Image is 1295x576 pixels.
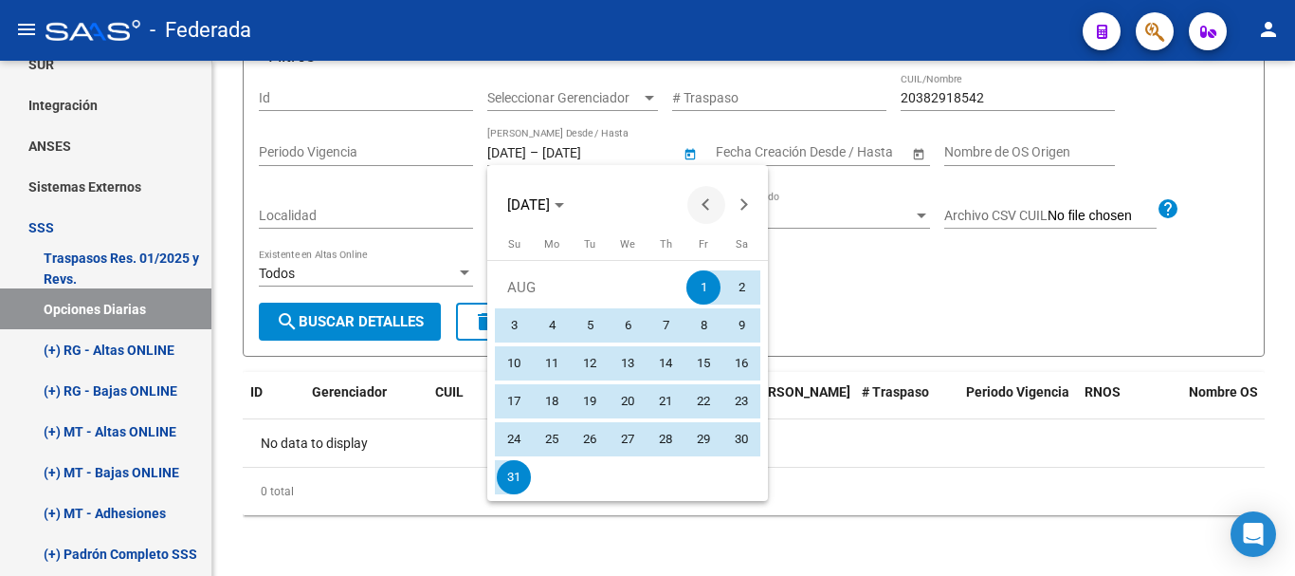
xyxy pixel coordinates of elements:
span: We [620,238,635,251]
button: August 16, 2025 [722,344,760,382]
span: 2 [724,270,758,305]
button: August 2, 2025 [722,269,760,307]
span: Mo [544,238,559,251]
span: Su [508,238,520,251]
button: August 3, 2025 [495,307,533,344]
span: Th [660,238,672,251]
span: 20 [611,384,645,418]
span: 24 [497,422,531,456]
span: 11 [535,346,569,381]
button: Previous month [687,186,725,224]
button: August 7, 2025 [647,307,684,344]
span: [DATE] [507,196,550,214]
span: 12 [573,346,607,381]
span: 6 [611,308,645,343]
span: 19 [573,384,607,418]
span: 27 [611,422,645,456]
button: August 1, 2025 [684,269,722,307]
span: 21 [648,384,683,418]
span: 25 [535,422,569,456]
button: August 30, 2025 [722,420,760,458]
button: August 5, 2025 [571,307,609,344]
span: 13 [611,346,645,381]
button: August 8, 2025 [684,307,722,344]
span: 7 [648,308,683,343]
button: August 14, 2025 [647,344,684,382]
span: 3 [497,308,531,343]
button: August 12, 2025 [571,344,609,382]
button: August 13, 2025 [609,344,647,382]
span: 28 [648,422,683,456]
span: 29 [686,422,720,456]
td: AUG [495,269,684,307]
button: August 9, 2025 [722,307,760,344]
button: August 15, 2025 [684,344,722,382]
span: Sa [736,238,748,251]
button: August 29, 2025 [684,420,722,458]
span: 22 [686,384,720,418]
button: August 17, 2025 [495,382,533,420]
span: Tu [584,238,595,251]
button: August 10, 2025 [495,344,533,382]
button: August 21, 2025 [647,382,684,420]
span: 8 [686,308,720,343]
span: 17 [497,384,531,418]
button: August 25, 2025 [533,420,571,458]
div: Open Intercom Messenger [1231,511,1276,557]
button: August 24, 2025 [495,420,533,458]
button: August 18, 2025 [533,382,571,420]
span: 26 [573,422,607,456]
span: 18 [535,384,569,418]
button: August 31, 2025 [495,458,533,496]
button: August 23, 2025 [722,382,760,420]
button: August 6, 2025 [609,307,647,344]
span: 23 [724,384,758,418]
button: August 20, 2025 [609,382,647,420]
button: Next month [725,186,763,224]
span: 14 [648,346,683,381]
span: 5 [573,308,607,343]
button: August 22, 2025 [684,382,722,420]
span: 15 [686,346,720,381]
span: 30 [724,422,758,456]
button: August 28, 2025 [647,420,684,458]
span: 16 [724,346,758,381]
span: 10 [497,346,531,381]
button: Choose month and year [500,188,572,222]
span: 31 [497,460,531,494]
span: 9 [724,308,758,343]
span: Fr [699,238,708,251]
span: 4 [535,308,569,343]
button: August 4, 2025 [533,307,571,344]
button: August 26, 2025 [571,420,609,458]
button: August 27, 2025 [609,420,647,458]
span: 1 [686,270,720,305]
button: August 11, 2025 [533,344,571,382]
button: August 19, 2025 [571,382,609,420]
